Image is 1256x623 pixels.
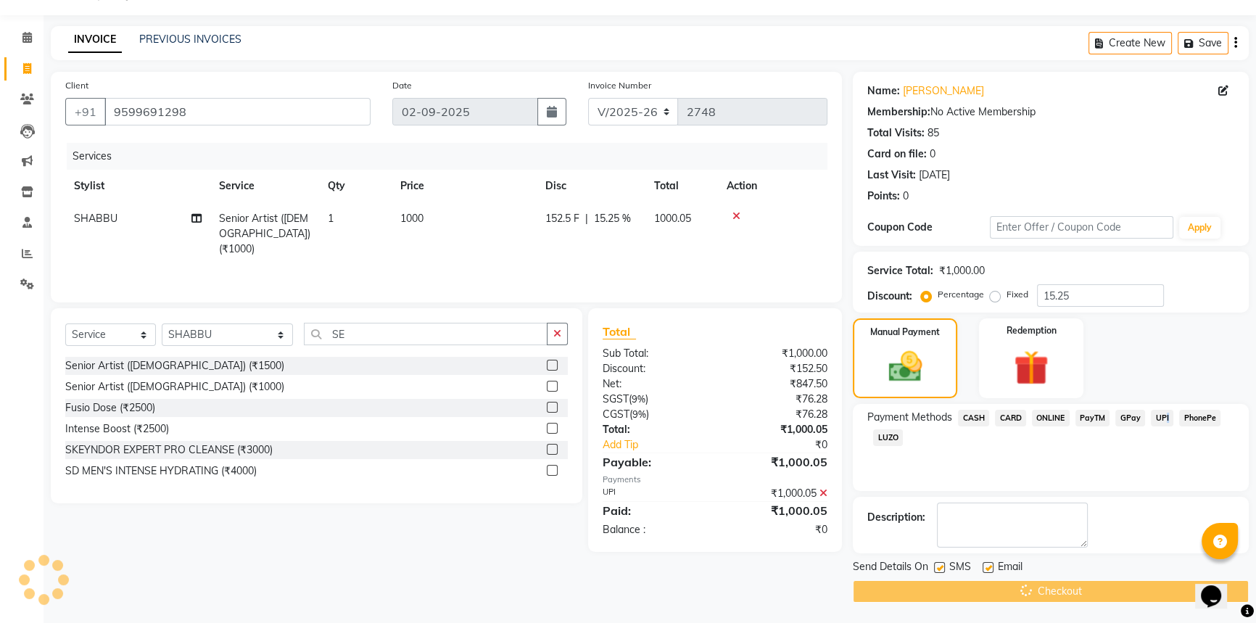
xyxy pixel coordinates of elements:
[867,168,916,183] div: Last Visit:
[1151,410,1173,426] span: UPI
[867,104,1234,120] div: No Active Membership
[603,324,636,339] span: Total
[903,189,909,204] div: 0
[853,559,928,577] span: Send Details On
[715,392,838,407] div: ₹76.28
[328,212,334,225] span: 1
[715,522,838,537] div: ₹0
[867,147,927,162] div: Card on file:
[873,429,903,446] span: LUZO
[867,510,925,525] div: Description:
[939,263,985,279] div: ₹1,000.00
[867,263,933,279] div: Service Total:
[592,346,715,361] div: Sub Total:
[867,220,990,235] div: Coupon Code
[867,104,930,120] div: Membership:
[867,410,952,425] span: Payment Methods
[65,421,169,437] div: Intense Boost (₹2500)
[919,168,950,183] div: [DATE]
[867,83,900,99] div: Name:
[654,212,691,225] span: 1000.05
[1032,410,1070,426] span: ONLINE
[304,323,548,345] input: Search or Scan
[592,453,715,471] div: Payable:
[65,170,210,202] th: Stylist
[1007,324,1057,337] label: Redemption
[319,170,392,202] th: Qty
[645,170,718,202] th: Total
[632,408,646,420] span: 9%
[930,147,935,162] div: 0
[990,216,1173,239] input: Enter Offer / Coupon Code
[715,407,838,422] div: ₹76.28
[210,170,319,202] th: Service
[545,211,579,226] span: 152.5 F
[878,347,933,386] img: _cash.svg
[65,98,106,125] button: +91
[592,522,715,537] div: Balance :
[603,474,828,486] div: Payments
[949,559,971,577] span: SMS
[603,392,629,405] span: SGST
[65,400,155,416] div: Fusio Dose (₹2500)
[1179,217,1220,239] button: Apply
[1195,565,1241,608] iframe: chat widget
[104,98,371,125] input: Search by Name/Mobile/Email/Code
[715,376,838,392] div: ₹847.50
[592,376,715,392] div: Net:
[592,422,715,437] div: Total:
[1075,410,1110,426] span: PayTM
[1003,346,1059,389] img: _gift.svg
[603,408,629,421] span: CGST
[870,326,940,339] label: Manual Payment
[718,170,827,202] th: Action
[927,125,939,141] div: 85
[65,379,284,395] div: Senior Artist ([DEMOGRAPHIC_DATA]) (₹1000)
[1088,32,1172,54] button: Create New
[715,486,838,501] div: ₹1,000.05
[592,407,715,422] div: ( )
[632,393,645,405] span: 9%
[715,361,838,376] div: ₹152.50
[392,79,412,92] label: Date
[65,463,257,479] div: SD MEN'S INTENSE HYDRATING (₹4000)
[715,422,838,437] div: ₹1,000.05
[392,170,537,202] th: Price
[594,211,631,226] span: 15.25 %
[592,437,736,453] a: Add Tip
[903,83,984,99] a: [PERSON_NAME]
[65,358,284,374] div: Senior Artist ([DEMOGRAPHIC_DATA]) (₹1500)
[958,410,989,426] span: CASH
[715,502,838,519] div: ₹1,000.05
[998,559,1022,577] span: Email
[65,79,88,92] label: Client
[139,33,241,46] a: PREVIOUS INVOICES
[715,346,838,361] div: ₹1,000.00
[65,442,273,458] div: SKEYNDOR EXPERT PRO CLEANSE (₹3000)
[74,212,117,225] span: SHABBU
[592,361,715,376] div: Discount:
[592,392,715,407] div: ( )
[537,170,645,202] th: Disc
[1178,32,1228,54] button: Save
[592,502,715,519] div: Paid:
[1115,410,1145,426] span: GPay
[867,189,900,204] div: Points:
[735,437,838,453] div: ₹0
[588,79,651,92] label: Invoice Number
[585,211,588,226] span: |
[1179,410,1220,426] span: PhonePe
[995,410,1026,426] span: CARD
[867,125,925,141] div: Total Visits:
[867,289,912,304] div: Discount:
[938,288,984,301] label: Percentage
[68,27,122,53] a: INVOICE
[715,453,838,471] div: ₹1,000.05
[67,143,838,170] div: Services
[219,212,310,255] span: Senior Artist ([DEMOGRAPHIC_DATA]) (₹1000)
[400,212,424,225] span: 1000
[1007,288,1028,301] label: Fixed
[592,486,715,501] div: UPI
